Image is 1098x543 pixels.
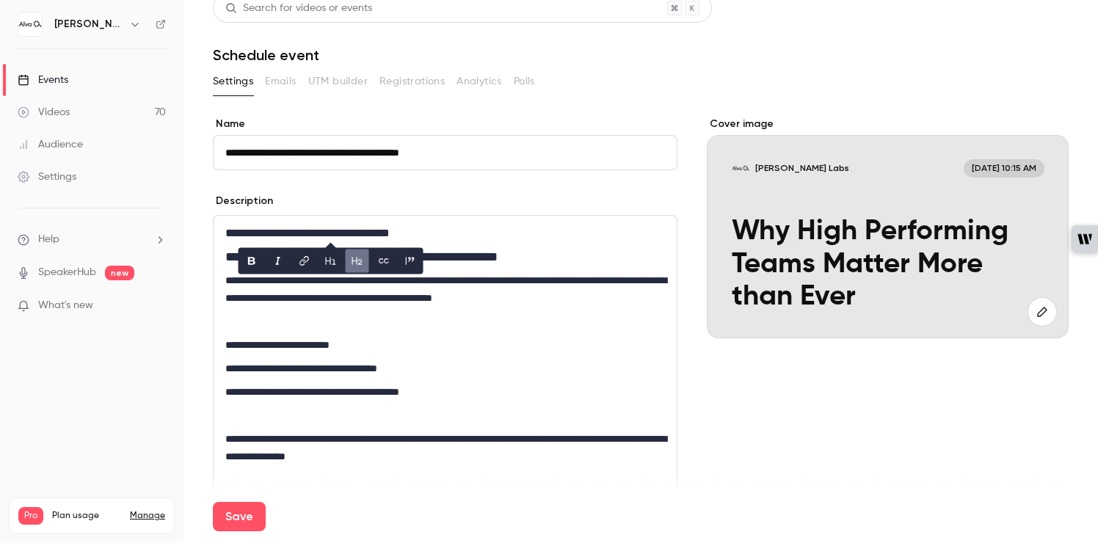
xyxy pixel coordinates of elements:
span: Analytics [457,74,502,90]
span: UTM builder [308,74,368,90]
p: [PERSON_NAME] Labs [755,162,849,175]
span: Polls [514,74,535,90]
a: SpeakerHub [38,265,96,280]
label: Cover image [707,117,1069,131]
span: [DATE] 10:15 AM [964,159,1044,178]
h6: [PERSON_NAME] Labs [54,17,123,32]
button: italic [266,249,290,273]
img: Alva Labs [18,12,42,36]
div: Search for videos or events [225,1,372,16]
div: Settings [18,170,76,184]
button: Settings [213,70,253,93]
button: bold [240,249,263,273]
span: Pro [18,507,43,525]
span: Emails [265,74,296,90]
span: What's new [38,298,93,313]
p: Why High Performing Teams Matter More than Ever [732,216,1044,314]
div: Events [18,73,68,87]
label: Name [213,117,677,131]
span: Help [38,232,59,247]
button: blockquote [399,249,422,273]
button: link [293,249,316,273]
h1: Schedule event [213,46,1069,64]
span: Registrations [379,74,445,90]
label: Description [213,194,273,208]
span: new [105,266,134,280]
div: Audience [18,137,83,152]
div: Videos [18,105,70,120]
button: Save [213,502,266,531]
iframe: Noticeable Trigger [148,299,166,313]
span: Plan usage [52,510,121,522]
img: Why High Performing Teams Matter More than Ever [732,159,750,178]
li: help-dropdown-opener [18,232,166,247]
a: Manage [130,510,165,522]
